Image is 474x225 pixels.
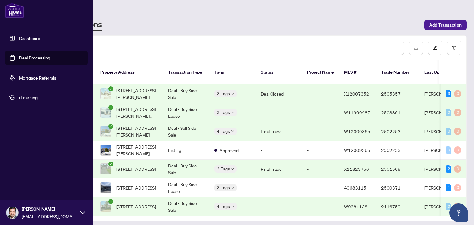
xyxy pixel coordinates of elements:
div: 3 [446,90,451,97]
span: X12007352 [344,91,369,96]
span: [STREET_ADDRESS][PERSON_NAME] [116,125,158,138]
div: 0 [454,203,461,210]
td: - [302,103,339,122]
span: [STREET_ADDRESS][PERSON_NAME] [116,87,158,100]
td: - [256,197,302,216]
span: check-circle [108,105,113,110]
td: Deal - Buy Side Lease [163,178,210,197]
th: Transaction Type [163,60,210,84]
a: Mortgage Referrals [19,75,56,80]
td: 2501568 [376,160,419,178]
span: [STREET_ADDRESS] [116,184,156,191]
span: W9381138 [344,204,368,209]
th: MLS # [339,60,376,84]
span: download [414,46,418,50]
img: logo [5,3,24,18]
th: Status [256,60,302,84]
td: - [302,122,339,141]
td: [PERSON_NAME] [419,141,466,160]
td: [PERSON_NAME] [419,197,466,216]
span: 3 Tags [217,184,230,191]
img: thumbnail-img [101,182,111,193]
div: 0 [446,203,451,210]
img: thumbnail-img [101,107,111,118]
td: 2502253 [376,122,419,141]
span: filter [452,46,456,50]
td: - [302,197,339,216]
td: - [256,178,302,197]
td: Deal - Buy Side Sale [163,160,210,178]
td: - [302,178,339,197]
span: check-circle [108,162,113,166]
td: Final Trade [256,122,302,141]
div: 0 [454,90,461,97]
div: 0 [454,146,461,154]
span: 3 Tags [217,165,230,172]
span: [STREET_ADDRESS] [116,166,156,172]
div: 1 [446,184,451,191]
img: thumbnail-img [101,126,111,137]
span: [EMAIL_ADDRESS][DOMAIN_NAME] [22,213,77,220]
td: 2416759 [376,197,419,216]
span: W12009365 [344,147,370,153]
button: filter [447,41,461,55]
div: 0 [446,128,451,135]
span: 3 Tags [217,109,230,116]
span: edit [433,46,437,50]
span: 3 Tags [217,90,230,97]
td: Listing [163,141,210,160]
span: down [231,130,234,133]
span: 4 Tags [217,203,230,210]
span: down [231,111,234,114]
span: [PERSON_NAME] [22,206,77,212]
span: down [231,167,234,170]
span: down [231,186,234,189]
span: Approved [219,147,239,154]
td: [PERSON_NAME] [419,160,466,178]
button: edit [428,41,442,55]
div: 0 [446,146,451,154]
span: check-circle [108,124,113,129]
td: [PERSON_NAME] [419,178,466,197]
td: - [302,141,339,160]
td: 2502253 [376,141,419,160]
span: Add Transaction [429,20,462,30]
td: - [256,103,302,122]
span: X11823756 [344,166,369,172]
td: [PERSON_NAME] [419,122,466,141]
td: Final Trade [256,160,302,178]
a: Deal Processing [19,55,50,61]
td: 2505357 [376,84,419,103]
button: Open asap [449,203,468,222]
th: Project Name [302,60,339,84]
div: 0 [446,109,451,116]
span: check-circle [108,199,113,204]
img: thumbnail-img [101,201,111,212]
div: 0 [454,184,461,191]
span: W11999487 [344,110,370,115]
img: thumbnail-img [101,145,111,155]
th: Trade Number [376,60,419,84]
td: [PERSON_NAME] [419,84,466,103]
td: Deal - Buy Side Lease [163,103,210,122]
div: 2 [446,165,451,173]
td: Deal - Buy Side Sale [163,197,210,216]
td: - [302,160,339,178]
a: Dashboard [19,35,40,41]
span: down [231,205,234,208]
img: Profile Icon [6,207,18,219]
td: Deal - Sell Side Sale [163,122,210,141]
th: Property Address [95,60,163,84]
span: 40683115 [344,185,366,190]
th: Last Updated By [419,60,466,84]
td: 2500371 [376,178,419,197]
td: Deal Closed [256,84,302,103]
div: 0 [454,165,461,173]
td: Deal - Buy Side Sale [163,84,210,103]
th: Tags [210,60,256,84]
div: 0 [454,128,461,135]
td: [PERSON_NAME] [419,103,466,122]
span: [STREET_ADDRESS][PERSON_NAME][PERSON_NAME] [116,106,158,119]
span: W12009365 [344,129,370,134]
td: 2503861 [376,103,419,122]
